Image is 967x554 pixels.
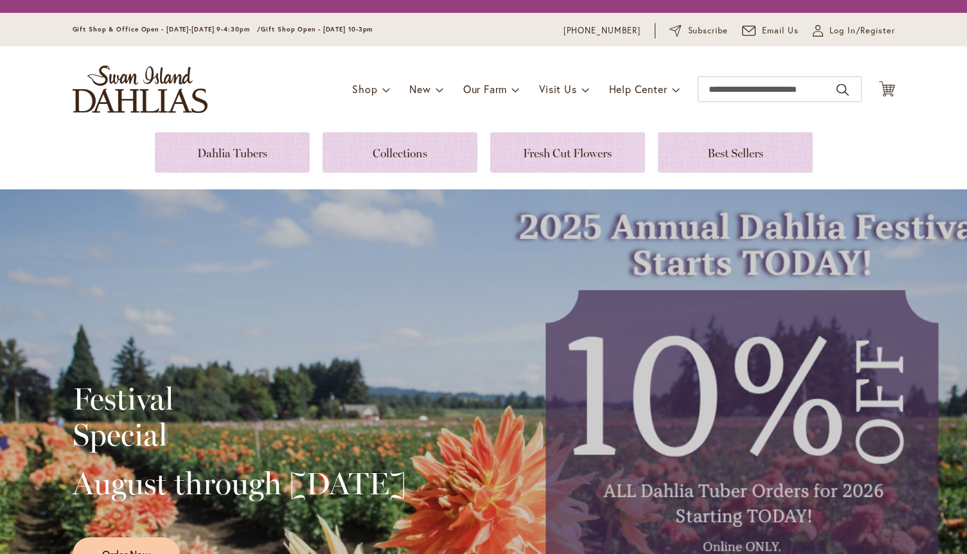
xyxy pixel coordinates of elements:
a: [PHONE_NUMBER] [563,24,641,37]
span: Our Farm [463,82,507,96]
button: Search [837,80,848,100]
span: Email Us [762,24,799,37]
a: store logo [73,65,208,113]
span: Subscribe [688,24,729,37]
span: Shop [352,82,377,96]
h2: Festival Special [73,381,406,453]
span: Gift Shop & Office Open - [DATE]-[DATE] 9-4:30pm / [73,25,262,33]
span: Visit Us [539,82,576,96]
a: Log In/Register [813,24,895,37]
span: Log In/Register [829,24,895,37]
a: Subscribe [670,24,728,37]
a: Email Us [742,24,799,37]
span: Help Center [609,82,668,96]
span: New [409,82,430,96]
h2: August through [DATE] [73,465,406,501]
span: Gift Shop Open - [DATE] 10-3pm [261,25,373,33]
